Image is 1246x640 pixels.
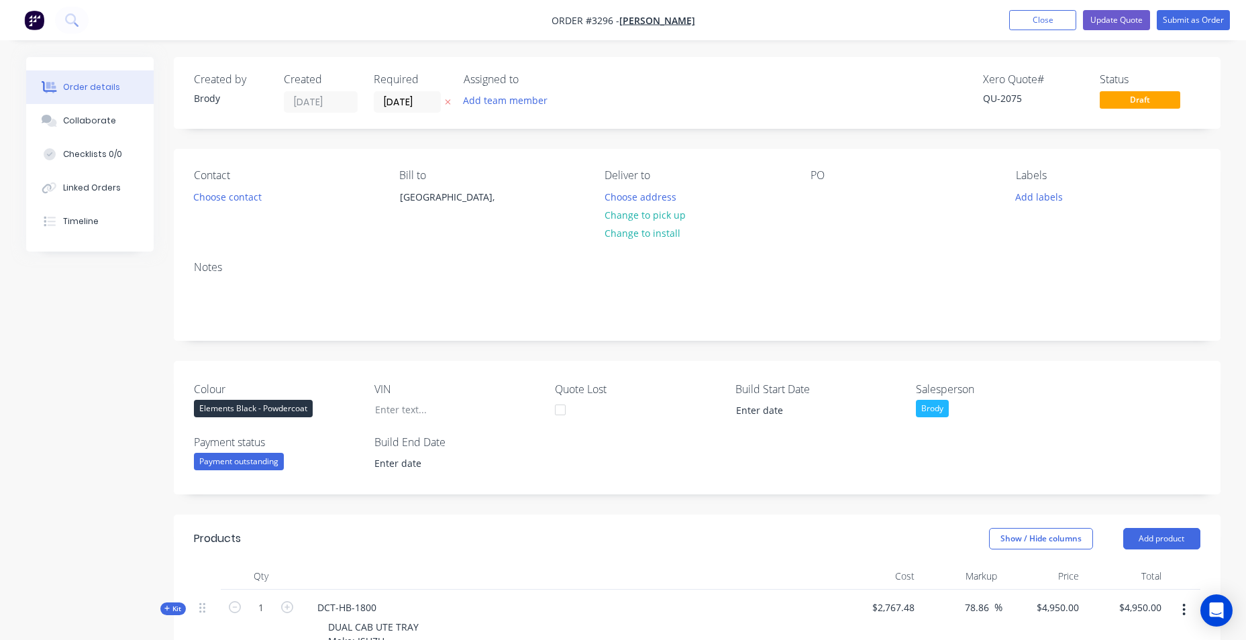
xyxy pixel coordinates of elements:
div: Price [1002,563,1085,590]
button: Choose address [597,187,683,205]
div: Status [1100,73,1200,86]
span: Kit [164,604,182,614]
button: Add team member [464,91,555,109]
div: Markup [920,563,1002,590]
div: Brody [916,400,949,417]
label: Colour [194,381,362,397]
div: PO [811,169,994,182]
div: Collaborate [63,115,116,127]
label: VIN [374,381,542,397]
div: Kit [160,602,186,615]
div: Labels [1016,169,1200,182]
div: Created [284,73,358,86]
button: Submit as Order [1157,10,1230,30]
div: Assigned to [464,73,598,86]
span: $2,767.48 [843,600,915,615]
span: % [994,600,1002,615]
label: Salesperson [916,381,1084,397]
button: Collaborate [26,104,154,138]
div: DCT-HB-1800 [307,598,387,617]
label: Build End Date [374,434,542,450]
span: Order #3296 - [552,14,619,27]
button: Change to install [597,224,687,242]
button: Close [1009,10,1076,30]
a: [PERSON_NAME] [619,14,695,27]
button: Linked Orders [26,171,154,205]
button: Order details [26,70,154,104]
div: Open Intercom Messenger [1200,594,1233,627]
div: [GEOGRAPHIC_DATA], [388,187,523,230]
button: Timeline [26,205,154,238]
label: Payment status [194,434,362,450]
div: Created by [194,73,268,86]
button: Show / Hide columns [989,528,1093,549]
button: Update Quote [1083,10,1150,30]
div: Contact [194,169,378,182]
button: Add labels [1008,187,1070,205]
div: QU-2075 [983,91,1084,105]
input: Enter date [365,454,532,474]
div: Brody [194,91,268,105]
button: Checklists 0/0 [26,138,154,171]
div: Elements Black - Powdercoat [194,400,313,417]
div: Linked Orders [63,182,121,194]
button: Choose contact [186,187,268,205]
div: Timeline [63,215,99,227]
img: Factory [24,10,44,30]
button: Add team member [456,91,554,109]
div: Xero Quote # [983,73,1084,86]
div: [GEOGRAPHIC_DATA], [400,188,511,207]
div: Total [1084,563,1167,590]
div: Qty [221,563,301,590]
button: Change to pick up [597,206,692,224]
div: Products [194,531,241,547]
label: Quote Lost [555,381,723,397]
div: Cost [838,563,921,590]
div: Checklists 0/0 [63,148,122,160]
div: Payment outstanding [194,453,284,470]
span: Draft [1100,91,1180,108]
input: Enter date [727,401,894,421]
div: Deliver to [605,169,788,182]
div: Order details [63,81,120,93]
div: Bill to [399,169,583,182]
button: Add product [1123,528,1200,549]
div: Required [374,73,448,86]
label: Build Start Date [735,381,903,397]
div: Notes [194,261,1200,274]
